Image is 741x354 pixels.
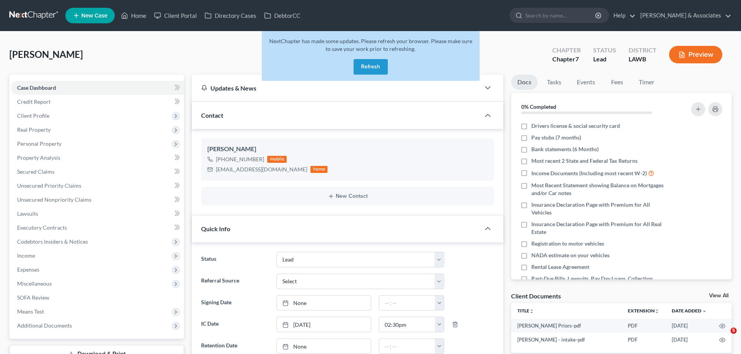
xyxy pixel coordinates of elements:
a: Client Portal [150,9,201,23]
a: Credit Report [11,95,184,109]
div: LAWB [629,55,657,64]
a: Timer [632,75,660,90]
div: District [629,46,657,55]
span: Most recent 2 State and Federal Tax Returns [531,157,638,165]
span: NADA estimate on your vehicles [531,251,610,259]
a: Property Analysis [11,151,184,165]
a: Unsecured Nonpriority Claims [11,193,184,207]
span: Registration to motor vehicles [531,240,604,248]
a: Tasks [541,75,568,90]
div: Chapter [552,55,581,64]
span: Secured Claims [17,168,54,175]
span: 5 [730,328,737,334]
span: Codebtors Insiders & Notices [17,238,88,245]
span: Client Profile [17,112,49,119]
span: Rental Lease Agreement [531,263,589,271]
span: Insurance Declaration Page with Premium for All Vehicles [531,201,670,216]
span: Credit Report [17,98,51,105]
span: Insurance Declaration Page with Premium for All Real Estate [531,220,670,236]
span: Unsecured Priority Claims [17,182,81,189]
span: Lawsuits [17,210,38,217]
i: expand_more [702,309,707,314]
td: [PERSON_NAME] Priors-pdf [511,319,622,333]
label: Signing Date [197,295,272,311]
span: Quick Info [201,225,230,232]
div: Chapter [552,46,581,55]
iframe: Intercom live chat [715,328,733,346]
a: Unsecured Priority Claims [11,179,184,193]
a: DebtorCC [260,9,304,23]
a: Date Added expand_more [672,308,707,314]
span: Most Recent Statement showing Balance on Mortgages and/or Car notes [531,181,670,197]
span: Bank statements (6 Months) [531,145,599,153]
span: Property Analysis [17,154,60,161]
span: Expenses [17,266,39,273]
span: [PERSON_NAME] [9,49,83,60]
span: New Case [81,13,107,19]
span: Additional Documents [17,322,72,329]
a: SOFA Review [11,291,184,305]
span: SOFA Review [17,294,49,301]
input: -- : -- [379,296,435,310]
td: [PERSON_NAME] - intake-pdf [511,333,622,347]
div: [PHONE_NUMBER] [216,155,264,163]
a: Extensionunfold_more [628,308,659,314]
div: Updates & News [201,84,471,92]
span: Real Property [17,126,51,133]
a: Executory Contracts [11,221,184,235]
label: IC Date [197,317,272,332]
span: Executory Contracts [17,224,67,231]
td: [DATE] [666,333,713,347]
a: Titleunfold_more [517,308,534,314]
div: mobile [267,156,287,163]
a: Secured Claims [11,165,184,179]
div: [EMAIL_ADDRESS][DOMAIN_NAME] [216,166,307,173]
span: Income Documents (Including most recent W-2) [531,169,647,177]
label: Referral Source [197,274,272,289]
a: Help [610,9,636,23]
i: unfold_more [529,309,534,314]
a: Fees [604,75,629,90]
span: Past-Due Bills, Lawsuits, Pay Day Loans, Collection Letters, etc. [531,275,670,290]
a: Home [117,9,150,23]
a: Docs [511,75,538,90]
div: [PERSON_NAME] [207,145,488,154]
button: New Contact [207,193,488,199]
td: PDF [622,319,666,333]
a: [DATE] [277,317,371,332]
a: View All [709,293,729,298]
span: Personal Property [17,140,61,147]
span: Miscellaneous [17,280,52,287]
div: Lead [593,55,616,64]
span: Contact [201,112,223,119]
a: [PERSON_NAME] & Associates [636,9,731,23]
a: None [277,296,371,310]
a: Events [571,75,601,90]
td: [DATE] [666,319,713,333]
span: Case Dashboard [17,84,56,91]
div: home [310,166,328,173]
a: Directory Cases [201,9,260,23]
button: Preview [669,46,722,63]
a: None [277,339,371,354]
span: Income [17,252,35,259]
span: Means Test [17,308,44,315]
input: Search by name... [525,8,596,23]
div: Status [593,46,616,55]
button: Refresh [354,59,388,75]
label: Retention Date [197,338,272,354]
span: NextChapter has made some updates. Please refresh your browser. Please make sure to save your wor... [269,38,472,52]
span: 7 [575,55,579,63]
input: -- : -- [379,339,435,354]
a: Lawsuits [11,207,184,221]
strong: 0% Completed [521,103,556,110]
div: Client Documents [511,292,561,300]
i: unfold_more [655,309,659,314]
span: Unsecured Nonpriority Claims [17,196,91,203]
label: Status [197,252,272,267]
span: Drivers license & social security card [531,122,620,130]
span: Pay stubs (7 months) [531,134,581,141]
a: Case Dashboard [11,81,184,95]
td: PDF [622,333,666,347]
input: -- : -- [379,317,435,332]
